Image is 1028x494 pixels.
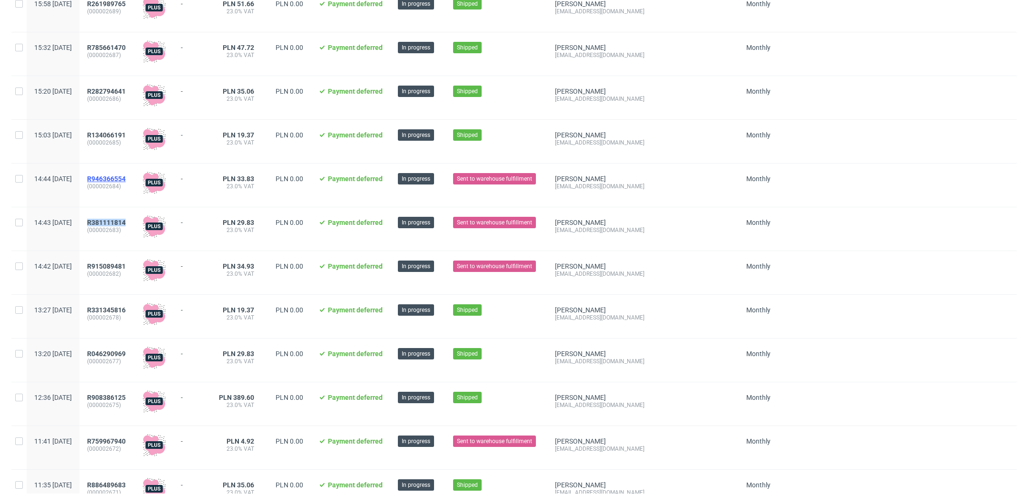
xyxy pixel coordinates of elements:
span: Monthly [746,394,771,401]
span: 23.0% VAT [219,226,254,234]
div: - [181,434,204,445]
a: [PERSON_NAME] [555,481,606,489]
a: [PERSON_NAME] [555,175,606,183]
span: 23.0% VAT [219,95,254,103]
span: R759967940 [87,437,126,445]
span: (000002687) [87,51,128,59]
span: Monthly [746,262,771,270]
a: R785661470 [87,44,128,51]
a: R381111814 [87,219,128,226]
span: Payment deferred [328,262,383,270]
span: 12:36 [DATE] [34,394,72,401]
span: Monthly [746,481,771,489]
div: - [181,40,204,51]
span: R046290969 [87,350,126,358]
a: [PERSON_NAME] [555,437,606,445]
div: [EMAIL_ADDRESS][DOMAIN_NAME] [555,270,731,278]
img: plus-icon.676465ae8f3a83198b3f.png [143,84,166,107]
span: Payment deferred [328,306,383,314]
span: Monthly [746,44,771,51]
img: plus-icon.676465ae8f3a83198b3f.png [143,390,166,413]
div: [EMAIL_ADDRESS][DOMAIN_NAME] [555,358,731,365]
span: Shipped [457,87,478,96]
span: Sent to warehouse fulfillment [457,262,532,271]
span: 14:43 [DATE] [34,219,72,226]
span: 23.0% VAT [219,139,254,146]
span: 23.0% VAT [219,51,254,59]
span: 13:20 [DATE] [34,350,72,358]
span: PLN 4.92 [227,437,254,445]
span: In progress [402,218,430,227]
div: - [181,215,204,226]
span: PLN 47.72 [223,44,254,51]
span: In progress [402,43,430,52]
span: In progress [402,481,430,489]
span: PLN 0.00 [276,219,303,226]
span: Payment deferred [328,219,383,226]
span: (000002672) [87,445,128,453]
span: 23.0% VAT [219,270,254,278]
span: PLN 0.00 [276,175,303,183]
span: (000002677) [87,358,128,365]
span: R381111814 [87,219,126,226]
div: - [181,346,204,358]
span: Shipped [457,393,478,402]
span: PLN 0.00 [276,44,303,51]
span: Payment deferred [328,437,383,445]
span: R908386125 [87,394,126,401]
span: R886489683 [87,481,126,489]
div: - [181,127,204,139]
a: [PERSON_NAME] [555,262,606,270]
span: In progress [402,174,430,183]
span: 11:41 [DATE] [34,437,72,445]
span: R134066191 [87,131,126,139]
span: (000002689) [87,8,128,15]
a: R915089481 [87,262,128,270]
a: R759967940 [87,437,128,445]
div: [EMAIL_ADDRESS][DOMAIN_NAME] [555,183,731,190]
div: [EMAIL_ADDRESS][DOMAIN_NAME] [555,401,731,409]
a: R908386125 [87,394,128,401]
span: PLN 35.06 [223,87,254,95]
span: PLN 34.93 [223,262,254,270]
span: R785661470 [87,44,126,51]
a: [PERSON_NAME] [555,350,606,358]
div: [EMAIL_ADDRESS][DOMAIN_NAME] [555,51,731,59]
span: Monthly [746,131,771,139]
span: Monthly [746,219,771,226]
span: Monthly [746,87,771,95]
img: plus-icon.676465ae8f3a83198b3f.png [143,40,166,63]
span: (000002678) [87,314,128,321]
span: 23.0% VAT [219,314,254,321]
span: Payment deferred [328,481,383,489]
span: 11:35 [DATE] [34,481,72,489]
div: - [181,302,204,314]
img: plus-icon.676465ae8f3a83198b3f.png [143,346,166,369]
span: PLN 0.00 [276,87,303,95]
div: [EMAIL_ADDRESS][DOMAIN_NAME] [555,314,731,321]
span: PLN 0.00 [276,131,303,139]
span: Monthly [746,350,771,358]
div: [EMAIL_ADDRESS][DOMAIN_NAME] [555,139,731,146]
span: PLN 0.00 [276,394,303,401]
span: Payment deferred [328,394,383,401]
span: R915089481 [87,262,126,270]
span: PLN 19.37 [223,131,254,139]
span: Payment deferred [328,350,383,358]
a: R134066191 [87,131,128,139]
span: R331345816 [87,306,126,314]
div: - [181,259,204,270]
span: PLN 0.00 [276,262,303,270]
span: 14:42 [DATE] [34,262,72,270]
span: In progress [402,437,430,446]
span: 23.0% VAT [219,8,254,15]
span: 23.0% VAT [219,358,254,365]
span: (000002686) [87,95,128,103]
span: Sent to warehouse fulfillment [457,437,532,446]
span: Payment deferred [328,175,383,183]
div: - [181,84,204,95]
span: Monthly [746,437,771,445]
span: PLN 33.83 [223,175,254,183]
span: (000002675) [87,401,128,409]
span: In progress [402,306,430,314]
